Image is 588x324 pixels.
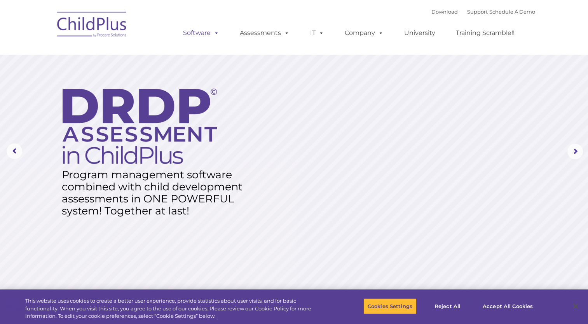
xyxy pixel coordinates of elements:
[108,83,141,89] span: Phone number
[431,9,458,15] a: Download
[302,25,332,41] a: IT
[232,25,297,41] a: Assessments
[489,9,535,15] a: Schedule A Demo
[478,298,537,314] button: Accept All Cookies
[62,169,250,217] rs-layer: Program management software combined with child development assessments in ONE POWERFUL system! T...
[63,202,137,222] a: Learn More
[567,298,584,315] button: Close
[337,25,391,41] a: Company
[467,9,488,15] a: Support
[423,298,472,314] button: Reject All
[363,298,417,314] button: Cookies Settings
[431,9,535,15] font: |
[175,25,227,41] a: Software
[63,89,217,164] img: DRDP Assessment in ChildPlus
[448,25,522,41] a: Training Scramble!!
[53,6,131,45] img: ChildPlus by Procare Solutions
[25,297,323,320] div: This website uses cookies to create a better user experience, provide statistics about user visit...
[396,25,443,41] a: University
[108,51,132,57] span: Last name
